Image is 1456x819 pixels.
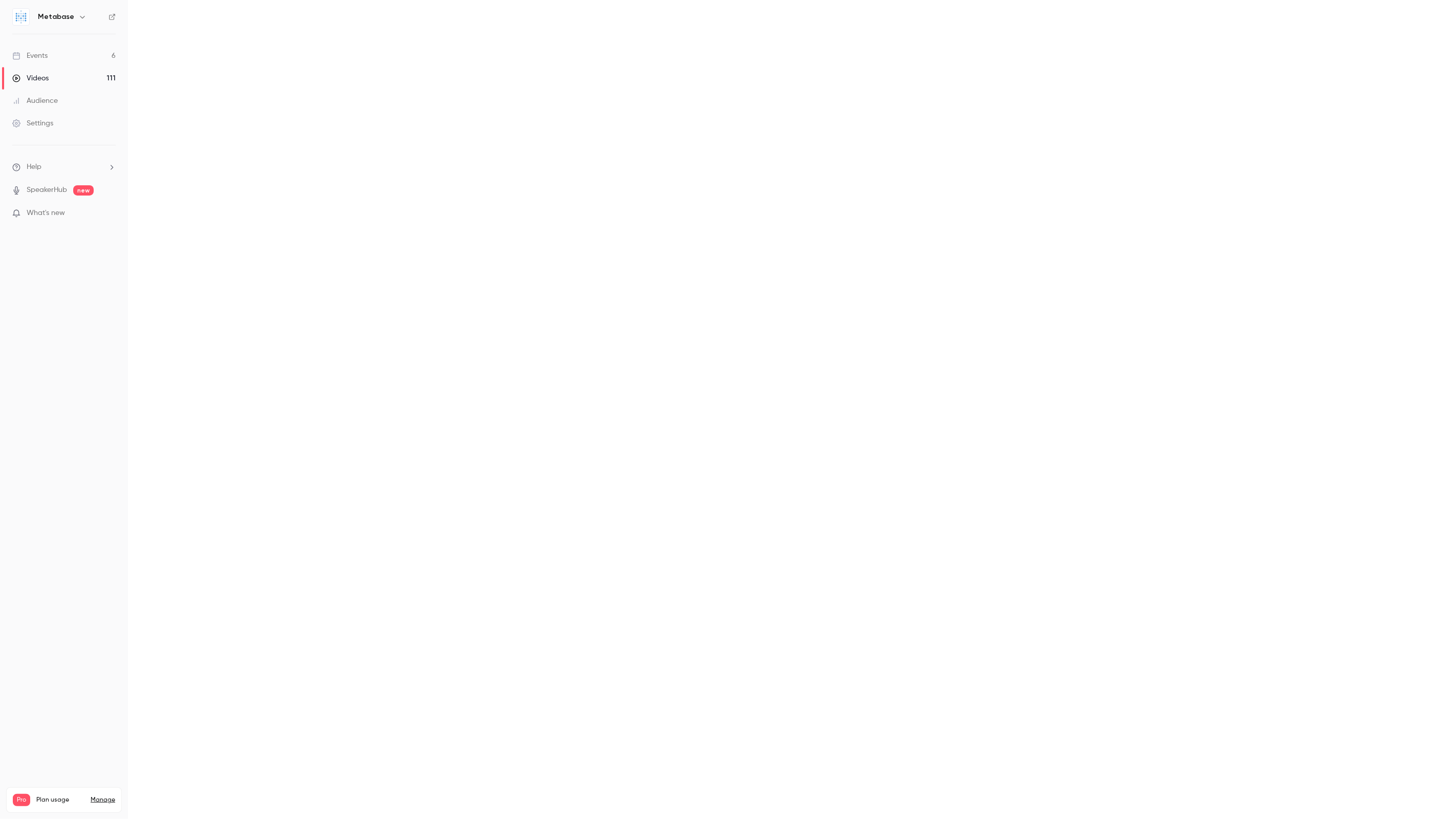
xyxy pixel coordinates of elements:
div: Events [12,51,48,61]
div: Audience [12,96,58,106]
li: help-dropdown-opener [12,162,116,173]
h6: Metabase [38,12,74,22]
div: Videos [12,73,49,83]
a: SpeakerHub [27,185,67,196]
iframe: Noticeable Trigger [103,209,116,218]
span: new [73,185,94,196]
span: Help [27,162,41,173]
span: Pro [13,794,30,806]
a: Manage [91,796,115,804]
div: Settings [12,118,53,128]
span: What's new [27,208,65,219]
img: Metabase [13,9,29,25]
span: Plan usage [36,796,84,804]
